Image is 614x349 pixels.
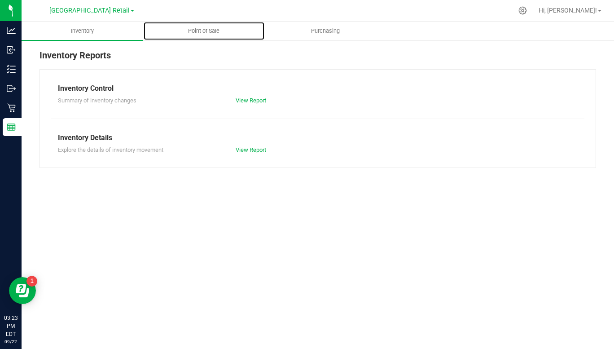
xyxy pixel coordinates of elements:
a: Point of Sale [143,22,265,40]
div: Inventory Control [58,83,578,94]
span: Hi, [PERSON_NAME]! [539,7,597,14]
p: 03:23 PM EDT [4,314,18,338]
div: Inventory Details [58,133,578,143]
span: Purchasing [299,27,352,35]
span: Summary of inventory changes [58,97,136,104]
span: Point of Sale [176,27,232,35]
a: View Report [236,146,266,153]
span: [GEOGRAPHIC_DATA] Retail [49,7,130,14]
span: Explore the details of inventory movement [58,146,163,153]
span: Inventory [59,27,106,35]
p: 09/22 [4,338,18,345]
inline-svg: Reports [7,123,16,132]
a: Purchasing [265,22,386,40]
inline-svg: Retail [7,103,16,112]
div: Manage settings [517,6,528,15]
a: View Report [236,97,266,104]
div: Inventory Reports [39,49,596,69]
inline-svg: Inbound [7,45,16,54]
iframe: Resource center unread badge [26,276,37,287]
iframe: Resource center [9,277,36,304]
inline-svg: Inventory [7,65,16,74]
inline-svg: Outbound [7,84,16,93]
inline-svg: Analytics [7,26,16,35]
a: Inventory [22,22,143,40]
